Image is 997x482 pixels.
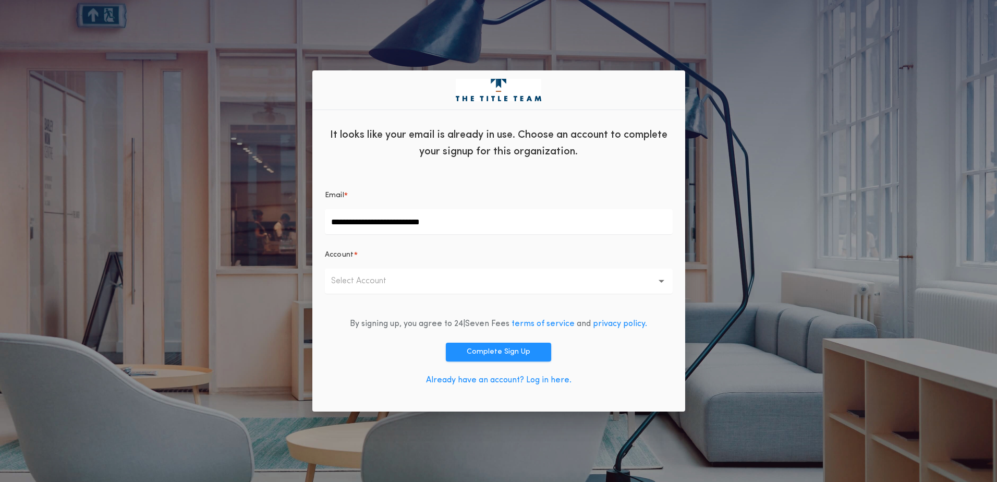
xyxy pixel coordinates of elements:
a: Already have an account? Log in here. [426,376,572,384]
button: Complete Sign Up [446,343,551,362]
div: It looks like your email is already in use. Choose an account to complete your signup for this or... [312,118,685,165]
div: By signing up, you agree to 24|Seven Fees and [350,318,647,330]
p: Select Account [331,275,403,287]
a: privacy policy. [593,320,647,328]
img: logo [456,79,541,102]
p: Email [325,190,345,201]
p: Account [325,250,354,260]
a: terms of service [512,320,575,328]
input: Email* [325,209,673,234]
button: Select Account [325,269,673,294]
